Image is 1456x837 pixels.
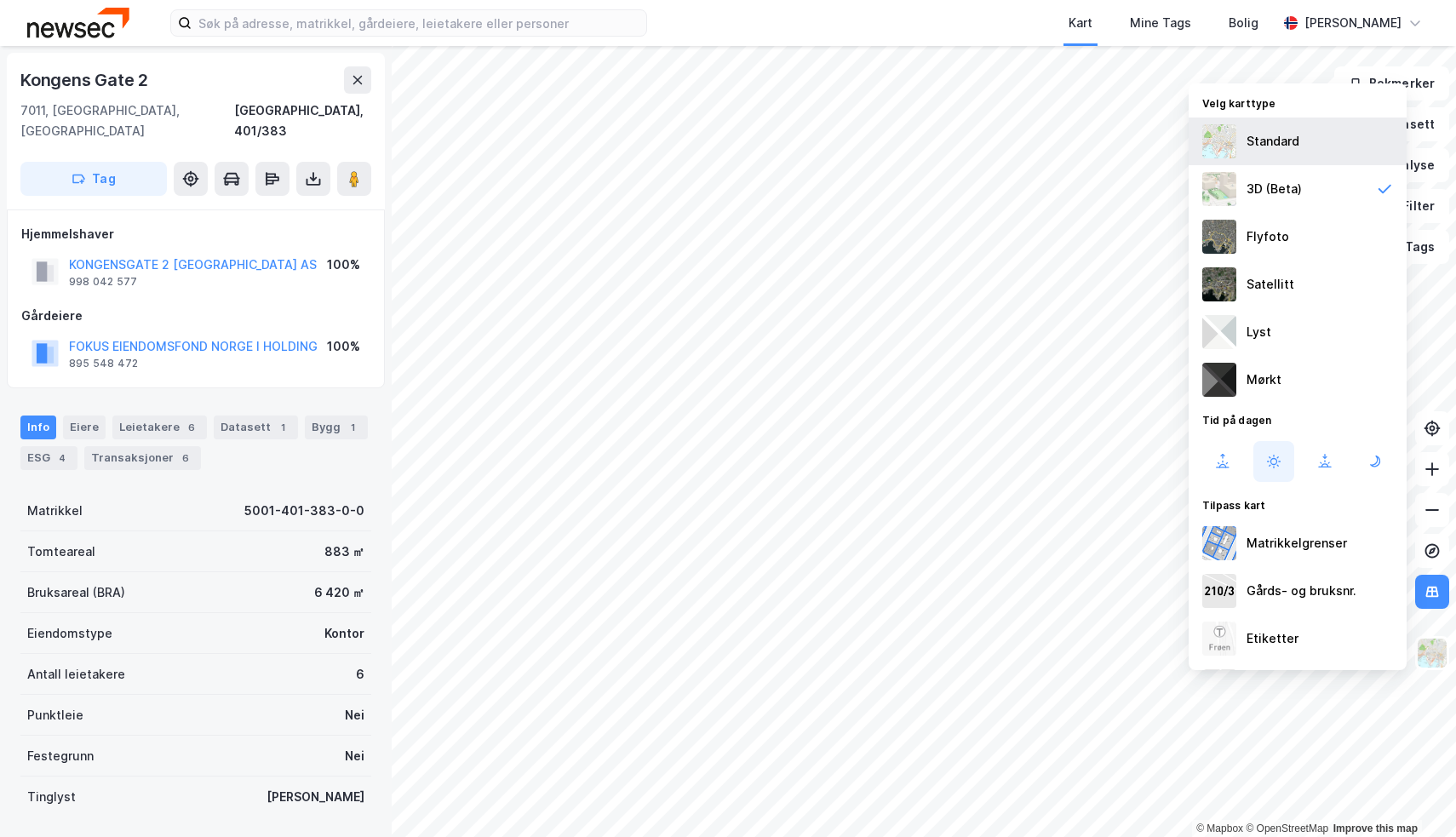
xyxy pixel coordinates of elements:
div: 1 [274,419,291,436]
img: Z [1202,172,1236,206]
div: Bruksareal (BRA) [27,582,125,603]
img: cadastreBorders.cfe08de4b5ddd52a10de.jpeg [1202,526,1236,560]
img: Z [1202,622,1236,656]
img: luj3wr1y2y3+OchiMxRmMxRlscgabnMEmZ7DJGWxyBpucwSZnsMkZbHIGm5zBJmewyRlscgabnMEmZ7DJGWxyBpucwSZnsMkZ... [1202,315,1236,349]
a: OpenStreetMap [1246,823,1328,834]
div: Eiendomstype [27,623,112,644]
div: Gårds- og bruksnr. [1247,581,1356,601]
img: 9k= [1202,267,1236,301]
div: Transaksjoner [84,446,201,470]
div: Flyfoto [1247,226,1289,247]
div: Kontor [324,623,364,644]
img: Z [1416,637,1448,669]
a: Mapbox [1196,823,1243,834]
div: Standard [1247,131,1299,152]
div: Info [20,416,56,439]
div: Mørkt [1247,370,1281,390]
div: Bygg [305,416,368,439]
div: 100% [327,336,360,357]
img: nCdM7BzjoCAAAAAElFTkSuQmCC [1202,363,1236,397]
div: Tomteareal [27,542,95,562]
div: Leietakere [112,416,207,439]
div: Tilpass kart [1189,489,1407,519]
div: 6 [183,419,200,436]
div: Punktleie [27,705,83,725]
img: cadastreKeys.547ab17ec502f5a4ef2b.jpeg [1202,574,1236,608]
div: Kart [1069,13,1092,33]
div: 100% [327,255,360,275]
div: Festegrunn [27,746,94,766]
div: Tinglyst [27,787,76,807]
img: Z [1202,220,1236,254]
div: [GEOGRAPHIC_DATA], 401/383 [234,100,371,141]
div: Eiere [63,416,106,439]
div: Bolig [1229,13,1258,33]
iframe: Chat Widget [1371,755,1456,837]
button: Bokmerker [1334,66,1449,100]
div: Datasett [214,416,298,439]
img: newsec-logo.f6e21ccffca1b3a03d2d.png [27,8,129,37]
div: [PERSON_NAME] [1304,13,1402,33]
div: 883 ㎡ [324,542,364,562]
div: 5001-401-383-0-0 [244,501,364,521]
div: Hjemmelshaver [21,224,370,244]
div: Velg karttype [1189,87,1407,118]
div: 998 042 577 [69,275,137,289]
div: Antall leietakere [27,664,125,685]
button: Tag [20,162,167,196]
div: 6 420 ㎡ [314,582,364,603]
div: Gårdeiere [21,306,370,326]
div: Kontrollprogram for chat [1371,755,1456,837]
div: Nei [345,705,364,725]
img: majorOwner.b5e170eddb5c04bfeeff.jpeg [1202,669,1236,703]
a: Improve this map [1333,823,1418,834]
div: Tid på dagen [1189,404,1407,434]
div: Etiketter [1247,628,1298,649]
div: Nei [345,746,364,766]
div: Mine Tags [1130,13,1191,33]
div: Matrikkelgrenser [1247,533,1347,553]
div: 7011, [GEOGRAPHIC_DATA], [GEOGRAPHIC_DATA] [20,100,234,141]
div: Lyst [1247,322,1271,342]
div: Satellitt [1247,274,1294,295]
div: Matrikkel [27,501,83,521]
div: Kongens Gate 2 [20,66,152,94]
img: Z [1202,124,1236,158]
div: 1 [344,419,361,436]
div: 6 [356,664,364,685]
div: 4 [54,450,71,467]
button: Tags [1370,230,1449,264]
input: Søk på adresse, matrikkel, gårdeiere, leietakere eller personer [192,10,646,36]
div: 6 [177,450,194,467]
div: ESG [20,446,77,470]
div: [PERSON_NAME] [267,787,364,807]
div: 895 548 472 [69,357,138,370]
div: 3D (Beta) [1247,179,1302,199]
button: Filter [1367,189,1449,223]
